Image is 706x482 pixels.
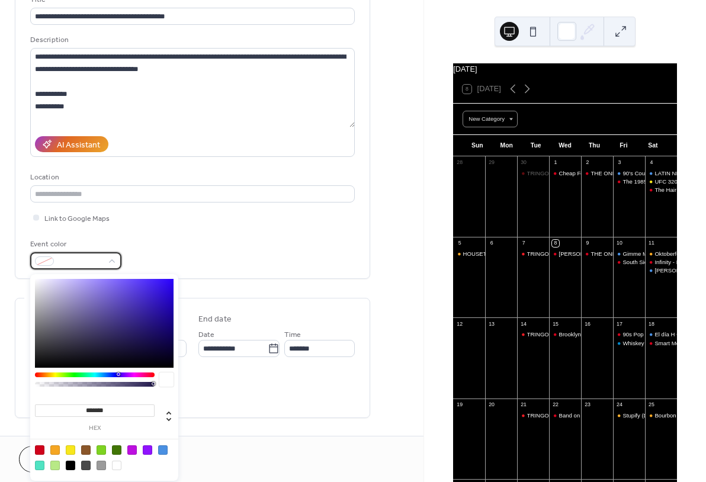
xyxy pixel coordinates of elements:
div: Wed [550,135,579,156]
div: Fri [609,135,638,156]
div: 13 [488,320,495,327]
div: 23 [584,401,591,408]
div: Mon [492,135,521,156]
div: Location [30,171,352,184]
button: AI Assistant [35,136,108,152]
div: 9 [584,240,591,247]
div: 8 [552,240,559,247]
div: TRINGO [Trivia & Bingo] [517,330,549,338]
div: Cheap Foreign Cars (Cheap Trick, The Cars & Foreigner) - FRONT STAGE [549,169,581,177]
div: TRINGO [Trivia & Bingo] [527,412,589,419]
div: [DATE] [453,63,677,75]
div: #7ED321 [97,445,106,455]
div: End date [198,313,232,326]
div: #FFFFFF [112,461,121,470]
div: LATIN NIGHT - PERFORMANCE HALL [645,169,677,177]
div: THE ONE: Season 15 - WEEK 2 - 80s/90s Pop [581,250,613,258]
div: Brooklyn Charmers (Steely Dan Tribute) - FRONT STAGE [549,330,581,338]
div: TRINGO [Trivia & Bingo] [517,250,549,258]
div: #4A4A4A [81,461,91,470]
div: Sarah's Place: A Zach Bryan & Noah Kahan Tribute - PERFORMANCE HALL [645,266,677,274]
div: #50E3C2 [35,461,44,470]
div: 17 [616,320,623,327]
div: #B8E986 [50,461,60,470]
div: Oktoberfest Celebration with The Bratwurst Brothers - BEER GARDEN [645,250,677,258]
div: Event color [30,238,119,250]
div: 6 [488,240,495,247]
div: 5 [456,240,463,247]
div: Smart Mouth - 2000s Tribute Band - FRONT STAGE [645,339,677,347]
div: UFC 320 [654,178,677,185]
div: 3 [616,159,623,166]
div: Tue [521,135,550,156]
div: #8B572A [81,445,91,455]
div: 90s Pop Nation - FRONT STAGE [613,330,645,338]
div: TRINGO [Trivia & Bingo] [517,412,549,419]
div: TRINGO [Trivia & Bingo] [527,169,589,177]
div: 4 [648,159,655,166]
div: Stupify (Disturbed), Voodoo (Godsmack) & Sound of Madness (Shinedown) at Bourbon Street [613,412,645,419]
div: THE ONE: Season 15 - WEEK 1 - First Impression Week [581,169,613,177]
div: Band on the Run (Paul McCartney Tribute) - FRONT STAGE [549,412,581,419]
div: The 1985 - FRONT STAGE [613,178,645,185]
div: 24 [616,401,623,408]
div: 7 [520,240,527,247]
span: Time [284,329,301,341]
div: #F5A623 [50,445,60,455]
div: 2 [584,159,591,166]
div: 90s Pop Nation - FRONT STAGE [622,330,706,338]
div: 15 [552,320,559,327]
label: hex [35,425,155,432]
div: 25 [648,401,655,408]
div: 21 [520,401,527,408]
div: 11 [648,240,655,247]
div: El día H • 2025 [654,330,692,338]
div: 16 [584,320,591,327]
div: 90's Country Night w/ South City Revival - PERFORMANCE HALL [613,169,645,177]
div: #F8E71C [66,445,75,455]
div: UFC 320 [645,178,677,185]
div: Whiskey Friends “The Morgan Wallen Experience“ - PERFORMANCE HALL [613,339,645,347]
div: 20 [488,401,495,408]
div: 19 [456,401,463,408]
div: 28 [456,159,463,166]
div: 22 [552,401,559,408]
div: 29 [488,159,495,166]
div: #9013FE [143,445,152,455]
div: Description [30,34,352,46]
div: TRINGO [Trivia & Bingo] [517,169,549,177]
div: Thu [580,135,609,156]
div: 30 [520,159,527,166]
button: Cancel [19,446,92,473]
div: 18 [648,320,655,327]
div: #417505 [112,445,121,455]
div: HOUSETOBER FEST - Daytime Music Festival [463,250,582,258]
div: #D0021B [35,445,44,455]
div: TRINGO [Trivia & Bingo] [527,250,589,258]
div: The 1985 - FRONT STAGE [622,178,691,185]
div: HOUSETOBER FEST - Daytime Music Festival [453,250,485,258]
div: TRINGO [Trivia & Bingo] [527,330,589,338]
div: #BD10E0 [127,445,137,455]
div: AI Assistant [57,139,100,152]
div: #000000 [66,461,75,470]
span: Link to Google Maps [44,213,110,225]
div: El día H • 2025 [645,330,677,338]
div: Sun [463,135,492,156]
span: Date [198,329,214,341]
div: #4A90E2 [158,445,168,455]
div: Bourbon Street's Massive Halloween Party | Presented by Haunted House Chicago & Midnight Terror [645,412,677,419]
div: South Side Hooligans - FRONT STAGE [613,258,645,266]
div: Sat [638,135,668,156]
div: 10 [616,240,623,247]
div: 1 [552,159,559,166]
div: Petty Kings (Tom Petty Tribute) - FRONT STAGE [549,250,581,258]
div: 14 [520,320,527,327]
div: The Hair Band Night - FRONT STAGE [645,186,677,194]
div: Infinity - FRONT STAGE [645,258,677,266]
div: Gimme More: The Britney Experience - PERFORMANCE HALL [613,250,645,258]
div: #9B9B9B [97,461,106,470]
div: 12 [456,320,463,327]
